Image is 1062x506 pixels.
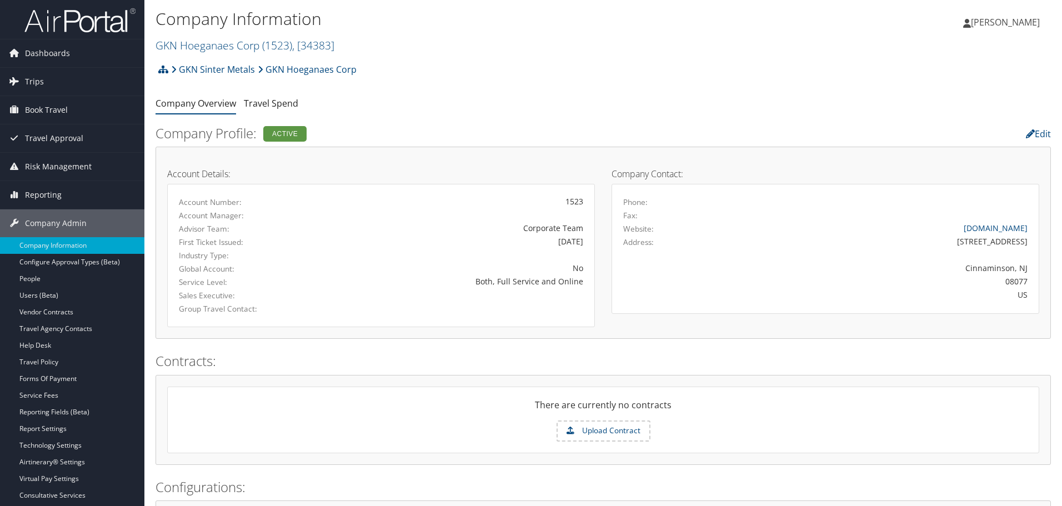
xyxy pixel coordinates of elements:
[156,124,747,143] h2: Company Profile:
[319,236,583,247] div: [DATE]
[25,68,44,96] span: Trips
[319,275,583,287] div: Both, Full Service and Online
[729,236,1028,247] div: [STREET_ADDRESS]
[25,39,70,67] span: Dashboards
[963,6,1051,39] a: [PERSON_NAME]
[179,303,303,314] label: Group Travel Contact:
[262,38,292,53] span: ( 1523 )
[319,222,583,234] div: Corporate Team
[319,262,583,274] div: No
[623,223,654,234] label: Website:
[258,58,357,81] a: GKN Hoeganaes Corp
[179,197,303,208] label: Account Number:
[25,181,62,209] span: Reporting
[1026,128,1051,140] a: Edit
[729,275,1028,287] div: 08077
[167,169,595,178] h4: Account Details:
[244,97,298,109] a: Travel Spend
[623,210,638,221] label: Fax:
[156,478,1051,497] h2: Configurations:
[156,7,753,31] h1: Company Information
[179,277,303,288] label: Service Level:
[156,38,334,53] a: GKN Hoeganaes Corp
[558,422,649,440] label: Upload Contract
[971,16,1040,28] span: [PERSON_NAME]
[24,7,136,33] img: airportal-logo.png
[623,197,648,208] label: Phone:
[623,237,654,248] label: Address:
[964,223,1028,233] a: [DOMAIN_NAME]
[179,250,303,261] label: Industry Type:
[168,398,1039,420] div: There are currently no contracts
[179,210,303,221] label: Account Manager:
[612,169,1039,178] h4: Company Contact:
[729,289,1028,300] div: US
[729,262,1028,274] div: Cinnaminson, NJ
[179,290,303,301] label: Sales Executive:
[263,126,307,142] div: Active
[25,153,92,181] span: Risk Management
[25,96,68,124] span: Book Travel
[179,263,303,274] label: Global Account:
[171,58,255,81] a: GKN Sinter Metals
[156,352,1051,370] h2: Contracts:
[25,209,87,237] span: Company Admin
[292,38,334,53] span: , [ 34383 ]
[179,237,303,248] label: First Ticket Issued:
[179,223,303,234] label: Advisor Team:
[25,124,83,152] span: Travel Approval
[156,97,236,109] a: Company Overview
[319,196,583,207] div: 1523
